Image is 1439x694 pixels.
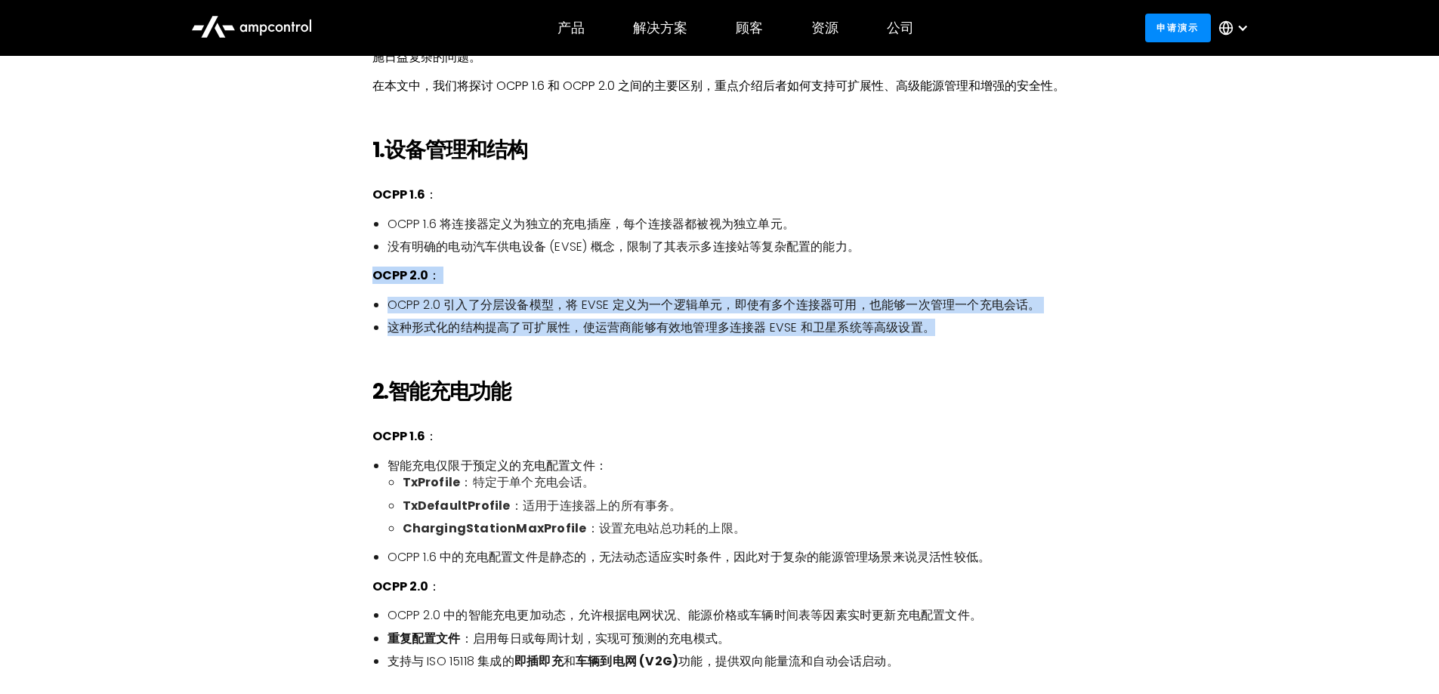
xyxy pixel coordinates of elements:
[372,578,428,595] font: OCPP 2.0
[633,20,687,36] div: 解决方案
[403,497,511,514] font: TxDefaultProfile
[557,18,585,37] font: 产品
[388,215,795,233] font: OCPP 1.6 将连接器定义为独立的充电插座，每个连接器都被视为独立单元。
[428,578,440,595] font: ：
[633,18,687,37] font: 解决方案
[388,296,1041,313] font: OCPP 2.0 引入了分层设备模型，将 EVSE 定义为一个逻辑单元，即使有多个连接器可用，也能够一次管理一个充电会话。
[388,319,936,336] font: 这种形式化的结构提高了可扩展性，使运营商能够有效地管理多连接器 EVSE 和卫星系统等高级设置。
[887,18,914,37] font: 公司
[372,135,527,165] font: 1.设备管理和结构
[372,186,425,203] font: OCPP 1.6
[425,186,437,203] font: ：
[388,652,514,670] font: 支持与 ISO 15118 集成的
[460,473,594,491] font: ：特定于单个充电会话。
[428,267,440,284] font: ：
[736,20,763,36] div: 顾客
[587,520,746,537] font: ：设置充电站总功耗的上限。
[388,238,860,255] font: 没有明确的电动汽车供电设备 (EVSE) 概念，限制了其表示多连接站等复杂配置的能力。
[388,630,461,647] font: 重复配置文件
[388,606,983,624] font: OCPP 2.0 中的智能充电更加动态，允许根据电网状况、能源价格或车辆时间表等因素实时更新充电配置文件。
[514,652,564,670] font: 即插即充
[372,267,428,284] font: OCPP 2.0
[388,457,608,474] font: 智能充电仅限于预定义的充电配置文件：
[811,20,838,36] div: 资源
[372,77,1065,94] font: 在本文中，我们将探讨 OCPP 1.6 和 OCPP 2.0 之间的主要区别，重点介绍后者如何支持可扩展性、高级能源管理和增强的安全性。
[678,652,899,670] font: 功能，提供双向能量流和自动会话启动。
[811,18,838,37] font: 资源
[461,630,730,647] font: ：启用每日或每周计划，实现可预测的充电模式。
[564,652,576,670] font: 和
[403,520,587,537] font: ChargingStationMaxProfile
[557,20,585,36] div: 产品
[1156,21,1199,34] font: 申请演示
[372,427,425,445] font: OCPP 1.6
[1145,14,1211,42] a: 申请演示
[736,18,763,37] font: 顾客
[511,497,682,514] font: ：适用于连接器上的所有事务。
[403,473,461,491] font: TxProfile
[425,427,437,445] font: ：
[576,652,678,670] font: 车辆到电网 (V2G)
[887,20,914,36] div: 公司
[372,377,511,406] font: 2.智能充电功能
[388,548,991,566] font: OCPP 1.6 中的充电配置文件是静态的，无法动态适应实时条件，因此对于复杂的能源管理场景来说灵活性较低。
[372,14,1062,66] font: 开放充电点协议 (OCPP) 是电动汽车 (EV) 充电行业互操作性的支柱，可实现充电站与中央管理系统 (CSMS) 之间的无缝通信。OCPP 1.6 为现代电动汽车充电网络奠定了基础，而 OC...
